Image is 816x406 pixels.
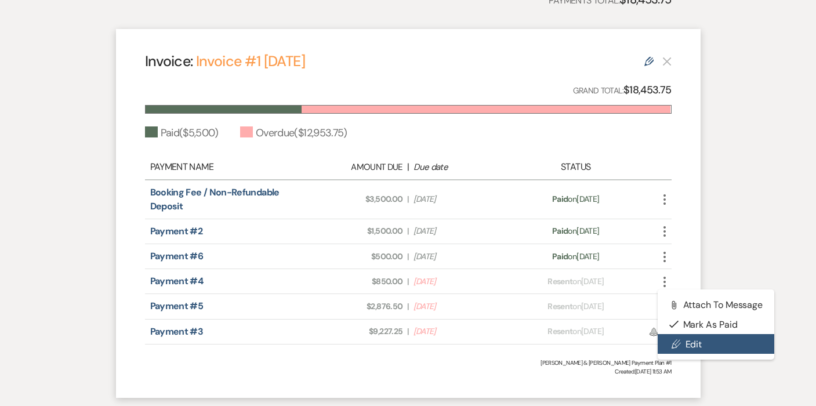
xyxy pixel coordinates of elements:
[658,334,775,354] a: Edit
[311,325,402,338] span: $9,227.25
[150,160,305,174] div: Payment Name
[414,275,505,288] span: [DATE]
[552,251,568,262] span: Paid
[623,83,672,97] strong: $18,453.75
[311,300,402,313] span: $2,876.50
[547,276,572,287] span: Resent
[145,358,672,367] div: [PERSON_NAME] & [PERSON_NAME] Payment Plan #1
[407,193,408,205] span: |
[311,251,402,263] span: $500.00
[305,160,512,174] div: |
[145,125,218,141] div: Paid ( $5,500 )
[407,325,408,338] span: |
[658,315,775,335] button: Mark as Paid
[196,52,305,71] a: Invoice #1 [DATE]
[414,193,505,205] span: [DATE]
[414,161,505,174] div: Due date
[573,82,672,99] p: Grand Total:
[407,225,408,237] span: |
[511,193,640,205] div: on [DATE]
[150,250,204,262] a: Payment #6
[150,186,280,212] a: Booking Fee / Non-Refundable Deposit
[658,295,775,315] button: Attach to Message
[311,225,402,237] span: $1,500.00
[414,251,505,263] span: [DATE]
[511,300,640,313] div: on [DATE]
[552,226,568,236] span: Paid
[150,300,204,312] a: Payment #5
[150,275,204,287] a: Payment #4
[150,225,203,237] a: Payment #2
[407,275,408,288] span: |
[414,225,505,237] span: [DATE]
[145,367,672,376] span: Created: [DATE] 11:53 AM
[311,161,402,174] div: Amount Due
[552,194,568,204] span: Paid
[240,125,347,141] div: Overdue ( $12,953.75 )
[511,225,640,237] div: on [DATE]
[662,56,672,66] button: This payment plan cannot be deleted because it contains links that have been paid through Weven’s...
[511,160,640,174] div: Status
[414,300,505,313] span: [DATE]
[150,325,204,338] a: Payment #3
[311,193,402,205] span: $3,500.00
[145,51,305,71] h4: Invoice:
[547,301,572,311] span: Resent
[311,275,402,288] span: $850.00
[511,251,640,263] div: on [DATE]
[407,251,408,263] span: |
[511,275,640,288] div: on [DATE]
[547,326,572,336] span: Resent
[407,300,408,313] span: |
[414,325,505,338] span: [DATE]
[511,325,640,338] div: on [DATE]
